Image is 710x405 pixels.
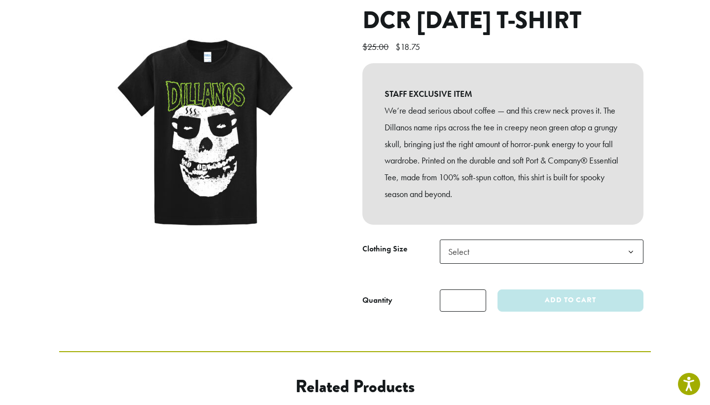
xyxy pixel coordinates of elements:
input: Product quantity [440,289,486,312]
h1: DCR [DATE] T-Shirt [362,6,643,35]
button: Add to cart [497,289,643,312]
span: Select [444,242,479,261]
h2: Related products [139,376,571,397]
span: Select [440,240,643,264]
bdi: 25.00 [362,41,391,52]
div: Quantity [362,294,392,306]
bdi: 18.75 [395,41,423,52]
p: We’re dead serious about coffee — and this crew neck proves it. The Dillanos name rips across the... [385,102,621,202]
span: $ [362,41,367,52]
label: Clothing Size [362,242,440,256]
b: STAFF EXCLUSIVE ITEM [385,85,621,102]
span: $ [395,41,400,52]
